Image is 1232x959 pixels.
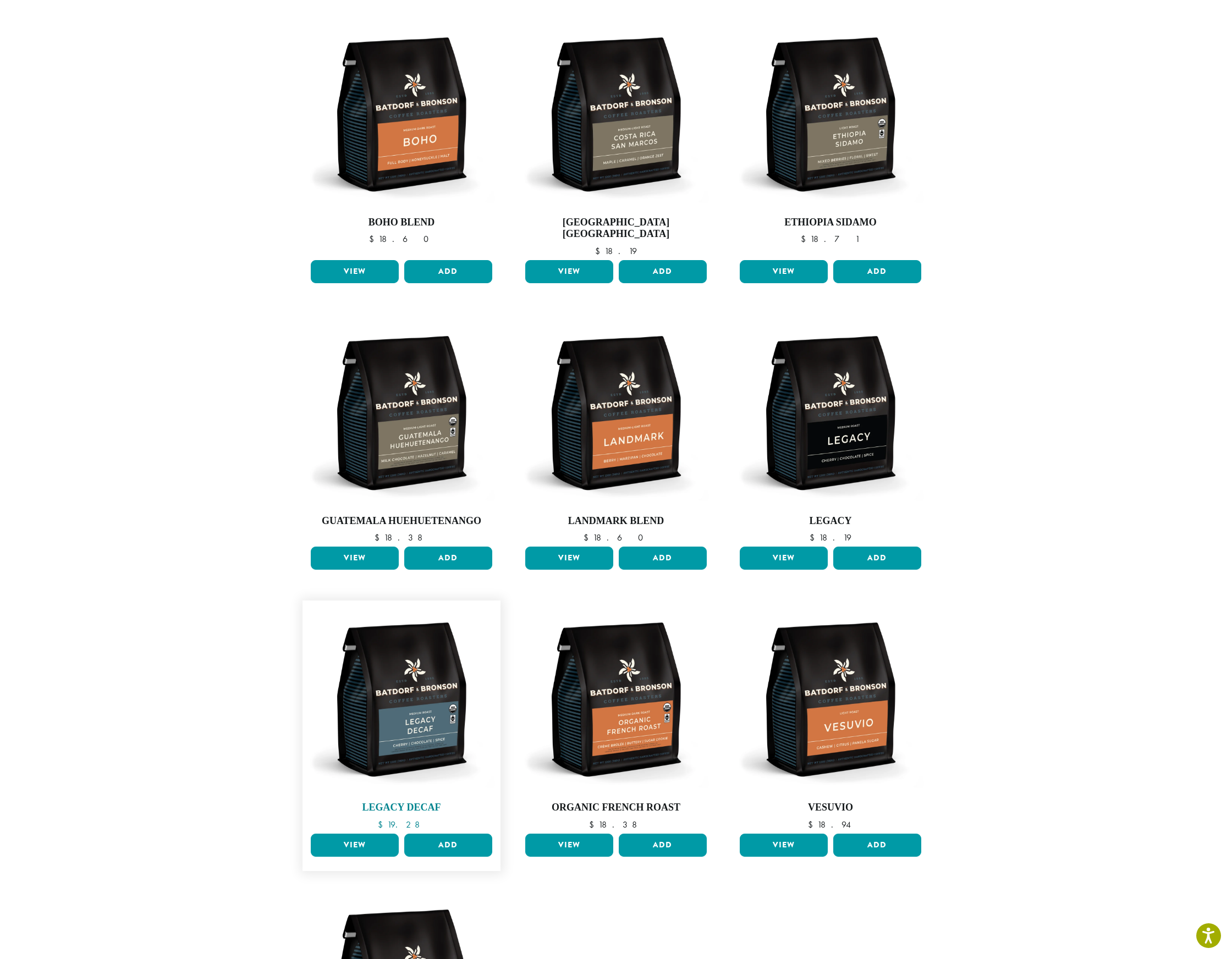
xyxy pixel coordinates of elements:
a: Legacy $18.19 [737,319,924,543]
bdi: 18.38 [375,532,428,543]
a: View [311,547,399,570]
span: $ [810,532,819,543]
button: Add [833,547,921,570]
img: BB-12oz-FTO-Legacy-Decaf-Stock.webp [308,606,495,793]
img: BB-12oz-Costa-Rica-San-Marcos-Stock.webp [522,21,710,208]
button: Add [404,260,492,283]
img: BB-12oz-FTO-Ethiopia-Sidamo-Stock.webp [737,21,924,208]
h4: Landmark Blend [522,515,710,527]
a: Landmark Blend $18.60 [522,319,710,543]
span: $ [808,819,817,830]
span: $ [595,245,604,257]
button: Add [404,547,492,570]
a: View [740,260,828,283]
span: $ [584,532,593,543]
h4: Legacy [737,515,924,527]
img: BB-12oz-FTO-Guatemala-Huhutenango-Stock.webp [308,319,495,506]
a: Boho Blend $18.60 [308,21,495,256]
a: View [311,834,399,857]
bdi: 18.94 [808,819,853,830]
h4: Organic French Roast [522,802,710,814]
bdi: 18.19 [810,532,851,543]
a: View [525,260,613,283]
a: View [740,834,828,857]
button: Add [833,260,921,283]
span: $ [369,233,378,245]
h4: Ethiopia Sidamo [737,217,924,229]
a: View [311,260,399,283]
a: Legacy Decaf $19.28 [308,606,495,829]
img: BB-12oz-Legacy-Stock.webp [737,319,924,506]
button: Add [619,547,707,570]
img: BB-12oz-Landmark-Stock.webp [522,319,710,506]
bdi: 19.28 [378,819,425,830]
img: BB-12oz-FTO-Organic-French-Roast-Stock.webp [522,606,710,793]
a: Ethiopia Sidamo $18.71 [737,21,924,256]
a: [GEOGRAPHIC_DATA] [GEOGRAPHIC_DATA] $18.19 [522,21,710,256]
a: View [525,834,613,857]
a: View [740,547,828,570]
a: View [525,547,613,570]
a: Organic French Roast $18.38 [522,606,710,829]
img: BB-12oz-Boho-Stock.webp [308,21,495,208]
span: $ [589,819,598,830]
bdi: 18.60 [369,233,434,245]
h4: Boho Blend [308,217,495,229]
bdi: 18.19 [595,245,637,257]
button: Add [619,260,707,283]
button: Add [833,834,921,857]
span: $ [378,819,387,830]
img: BB-12oz-Vesuvio-Stock.webp [737,606,924,793]
h4: Legacy Decaf [308,802,495,814]
button: Add [404,834,492,857]
button: Add [619,834,707,857]
bdi: 18.60 [584,532,648,543]
a: Vesuvio $18.94 [737,606,924,829]
bdi: 18.38 [589,819,642,830]
span: $ [375,532,384,543]
h4: [GEOGRAPHIC_DATA] [GEOGRAPHIC_DATA] [522,217,710,240]
a: Guatemala Huehuetenango $18.38 [308,319,495,543]
bdi: 18.71 [801,233,860,245]
span: $ [801,233,810,245]
h4: Guatemala Huehuetenango [308,515,495,527]
h4: Vesuvio [737,802,924,814]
